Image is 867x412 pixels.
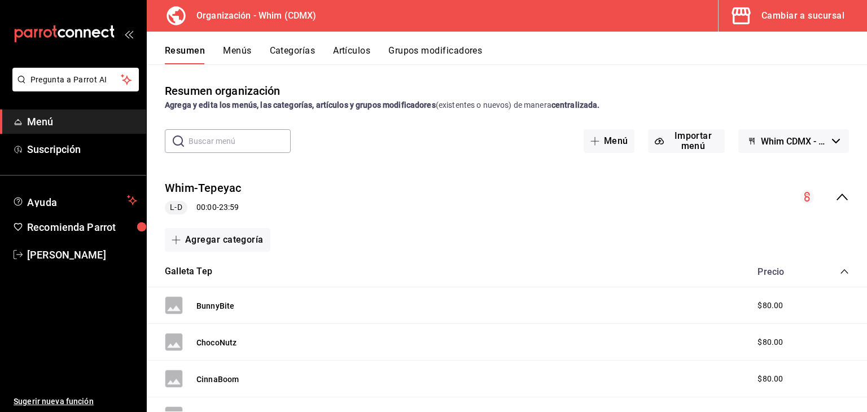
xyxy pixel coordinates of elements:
[27,220,137,235] span: Recomienda Parrot
[165,45,867,64] div: navigation tabs
[165,265,212,278] button: Galleta Tep
[147,171,867,223] div: collapse-menu-row
[551,100,600,109] strong: centralizada.
[223,45,251,64] button: Menús
[189,130,291,152] input: Buscar menú
[333,45,370,64] button: Artículos
[8,82,139,94] a: Pregunta a Parrot AI
[761,136,827,147] span: Whim CDMX - Borrador
[761,8,844,24] div: Cambiar a sucursal
[270,45,316,64] button: Categorías
[648,129,724,153] button: Importar menú
[840,267,849,276] button: collapse-category-row
[12,68,139,91] button: Pregunta a Parrot AI
[388,45,482,64] button: Grupos modificadores
[27,114,137,129] span: Menú
[165,201,242,214] div: 00:00 - 23:59
[738,129,849,153] button: Whim CDMX - Borrador
[165,82,281,99] div: Resumen organización
[124,29,133,38] button: open_drawer_menu
[757,373,783,385] span: $80.00
[196,300,234,312] button: BunnyBite
[14,396,137,407] span: Sugerir nueva función
[196,374,239,385] button: CinnaBoom
[584,129,635,153] button: Menú
[165,228,270,252] button: Agregar categoría
[27,142,137,157] span: Suscripción
[165,99,849,111] div: (existentes o nuevos) de manera
[757,336,783,348] span: $80.00
[27,194,122,207] span: Ayuda
[165,45,205,64] button: Resumen
[187,9,316,23] h3: Organización - Whim (CDMX)
[27,247,137,262] span: [PERSON_NAME]
[165,201,186,213] span: L-D
[165,180,242,196] button: Whim-Tepeyac
[746,266,818,277] div: Precio
[165,100,436,109] strong: Agrega y edita los menús, las categorías, artículos y grupos modificadores
[196,337,237,348] button: ChocoNutz
[30,74,121,86] span: Pregunta a Parrot AI
[757,300,783,312] span: $80.00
